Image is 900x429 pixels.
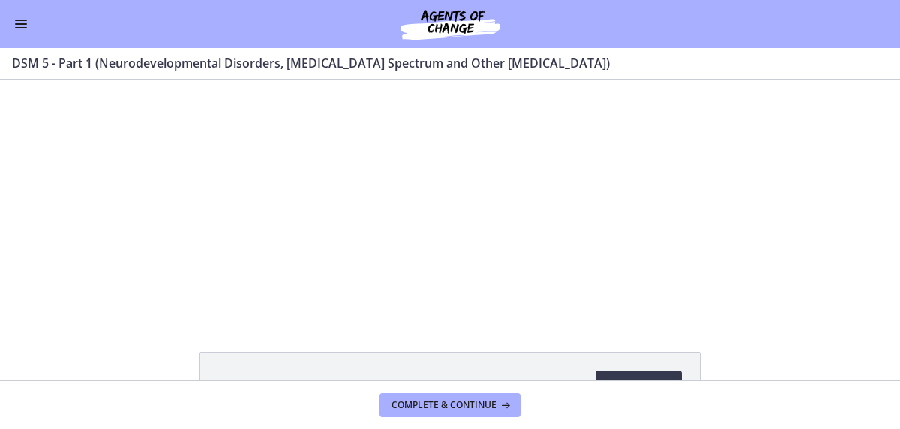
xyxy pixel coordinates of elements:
span: Complete & continue [391,399,496,411]
span: 1-DSM5-Neurodevelopmental Disorders [218,376,448,394]
a: Download [595,370,682,400]
img: Agents of Change Social Work Test Prep [360,6,540,42]
h3: DSM 5 - Part 1 (Neurodevelopmental Disorders, [MEDICAL_DATA] Spectrum and Other [MEDICAL_DATA]) [12,54,870,72]
button: Complete & continue [379,393,520,417]
span: Download [607,376,670,394]
button: Enable menu [12,15,30,33]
